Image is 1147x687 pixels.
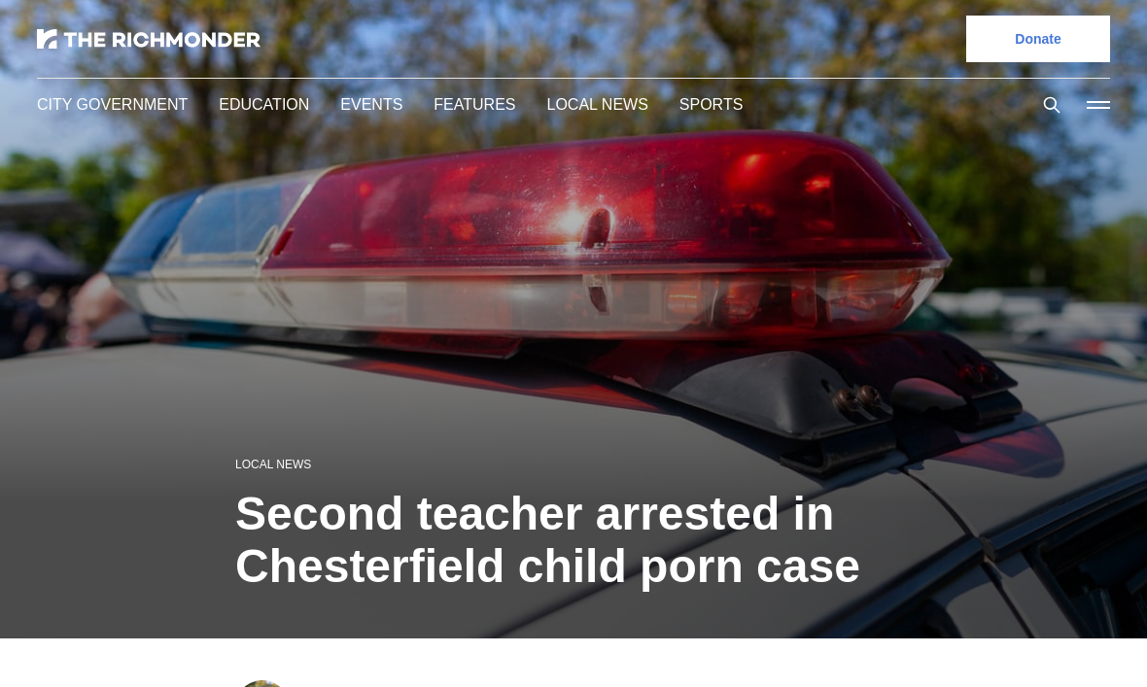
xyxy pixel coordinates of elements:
a: Education [219,96,309,113]
a: Events [340,96,402,113]
a: City Government [37,96,188,113]
a: Local News [547,96,648,113]
a: Local News [235,458,311,471]
h1: Second teacher arrested in Chesterfield child porn case [235,488,912,593]
button: Search this site [1037,90,1066,120]
a: Sports [679,96,744,113]
img: The Richmonder [37,29,261,49]
a: Features [434,96,515,113]
a: Donate [966,16,1110,62]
